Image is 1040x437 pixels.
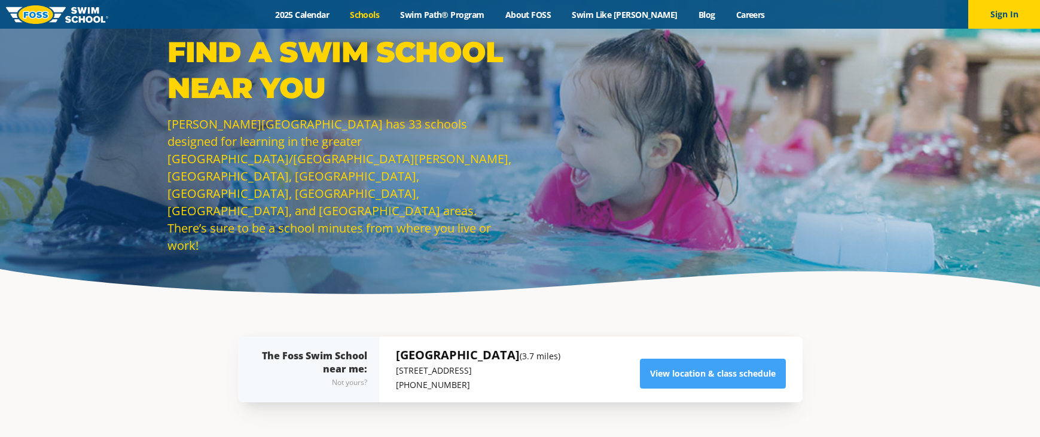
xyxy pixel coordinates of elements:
[167,34,514,106] p: Find a Swim School Near You
[265,9,340,20] a: 2025 Calendar
[262,375,367,390] div: Not yours?
[640,359,786,389] a: View location & class schedule
[688,9,725,20] a: Blog
[6,5,108,24] img: FOSS Swim School Logo
[562,9,688,20] a: Swim Like [PERSON_NAME]
[167,115,514,254] p: [PERSON_NAME][GEOGRAPHIC_DATA] has 33 schools designed for learning in the greater [GEOGRAPHIC_DA...
[396,347,560,363] h5: [GEOGRAPHIC_DATA]
[340,9,390,20] a: Schools
[725,9,775,20] a: Careers
[396,378,560,392] p: [PHONE_NUMBER]
[495,9,562,20] a: About FOSS
[262,349,367,390] div: The Foss Swim School near me:
[520,350,560,362] small: (3.7 miles)
[396,363,560,378] p: [STREET_ADDRESS]
[390,9,495,20] a: Swim Path® Program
